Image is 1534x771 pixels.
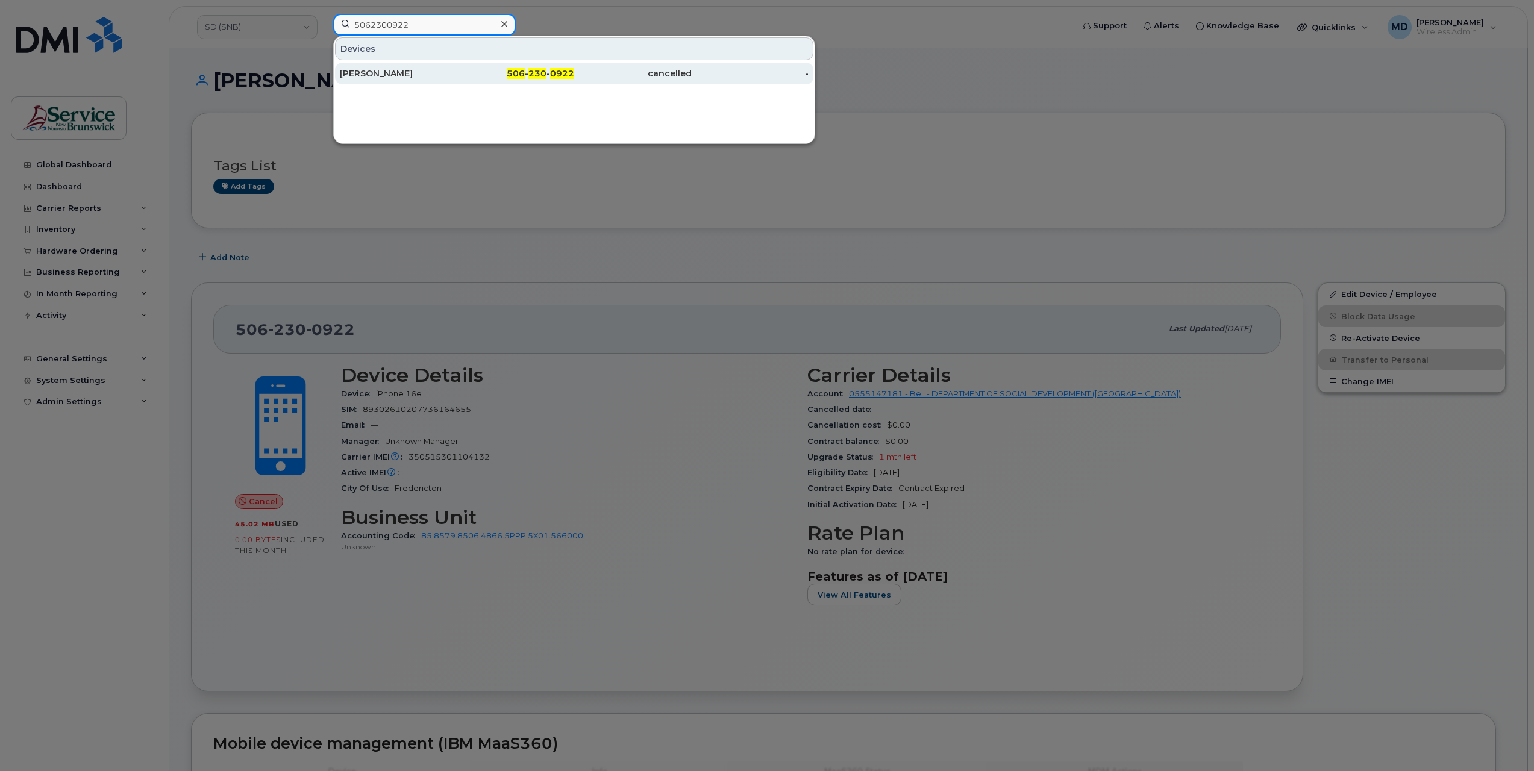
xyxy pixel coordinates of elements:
[574,67,692,80] div: cancelled
[335,37,813,60] div: Devices
[340,67,457,80] div: [PERSON_NAME]
[335,63,813,84] a: [PERSON_NAME]506-230-0922cancelled-
[457,67,575,80] div: - -
[550,68,574,79] span: 0922
[692,67,809,80] div: -
[507,68,525,79] span: 506
[528,68,546,79] span: 230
